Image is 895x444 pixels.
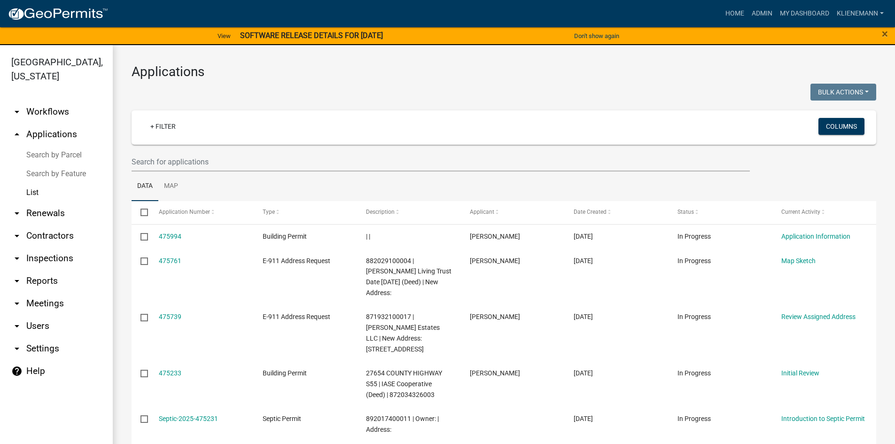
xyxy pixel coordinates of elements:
i: arrow_drop_down [11,343,23,354]
span: Type [263,209,275,215]
span: Building Permit [263,369,307,377]
span: Building Permit [263,233,307,240]
datatable-header-cell: Select [132,201,149,224]
button: Close [882,28,888,39]
span: 09/09/2025 [574,233,593,240]
span: × [882,27,888,40]
i: arrow_drop_down [11,106,23,117]
span: In Progress [677,233,711,240]
i: arrow_drop_down [11,208,23,219]
a: Map [158,171,184,202]
a: Introduction to Septic Permit [781,415,865,422]
span: 09/08/2025 [574,415,593,422]
a: 475994 [159,233,181,240]
span: In Progress [677,257,711,265]
a: Septic-2025-475231 [159,415,218,422]
span: 09/08/2025 [574,369,593,377]
span: 09/09/2025 [574,313,593,320]
a: Review Assigned Address [781,313,856,320]
i: help [11,366,23,377]
span: 871932100017 | DeBuhr Estates LLC | New Address: 26989 Co Hwy S62 [366,313,440,352]
datatable-header-cell: Current Activity [772,201,876,224]
span: Current Activity [781,209,820,215]
strong: SOFTWARE RELEASE DETAILS FOR [DATE] [240,31,383,40]
span: Application Number [159,209,210,215]
i: arrow_drop_up [11,129,23,140]
button: Columns [818,118,864,135]
span: In Progress [677,415,711,422]
datatable-header-cell: Description [357,201,461,224]
span: Date Created [574,209,607,215]
span: Kendall Lienemann [470,233,520,240]
span: Applicant [470,209,494,215]
h3: Applications [132,64,876,80]
button: Bulk Actions [810,84,876,101]
span: Description [366,209,395,215]
i: arrow_drop_down [11,230,23,241]
span: Lori Kohart [470,313,520,320]
span: In Progress [677,369,711,377]
span: E-911 Address Request [263,313,330,320]
a: 475233 [159,369,181,377]
a: Initial Review [781,369,819,377]
span: E-911 Address Request [263,257,330,265]
a: 475739 [159,313,181,320]
a: Admin [748,5,776,23]
span: Septic Permit [263,415,301,422]
i: arrow_drop_down [11,275,23,287]
span: Nathan Meyer [470,369,520,377]
span: 27654 COUNTY HIGHWAY S55 | IASE Cooperative (Deed) | 872034326003 [366,369,442,398]
a: Data [132,171,158,202]
i: arrow_drop_down [11,253,23,264]
a: klienemann [833,5,887,23]
span: Kendall Lienemann [470,257,520,265]
span: In Progress [677,313,711,320]
span: 892017400011 | Owner: | Address: [366,415,439,433]
datatable-header-cell: Type [253,201,357,224]
a: Map Sketch [781,257,816,265]
a: View [214,28,234,44]
i: arrow_drop_down [11,298,23,309]
datatable-header-cell: Applicant [461,201,565,224]
span: | | [366,233,370,240]
datatable-header-cell: Application Number [149,201,253,224]
a: My Dashboard [776,5,833,23]
a: + Filter [143,118,183,135]
a: Home [722,5,748,23]
datatable-header-cell: Status [669,201,772,224]
span: 882029100004 | Chad J McDonald Living Trust Date October 21, 2024 (Deed) | New Address: [366,257,451,296]
button: Don't show again [570,28,623,44]
i: arrow_drop_down [11,320,23,332]
span: Status [677,209,694,215]
a: 475761 [159,257,181,265]
datatable-header-cell: Date Created [565,201,669,224]
a: Application Information [781,233,850,240]
span: 09/09/2025 [574,257,593,265]
input: Search for applications [132,152,750,171]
